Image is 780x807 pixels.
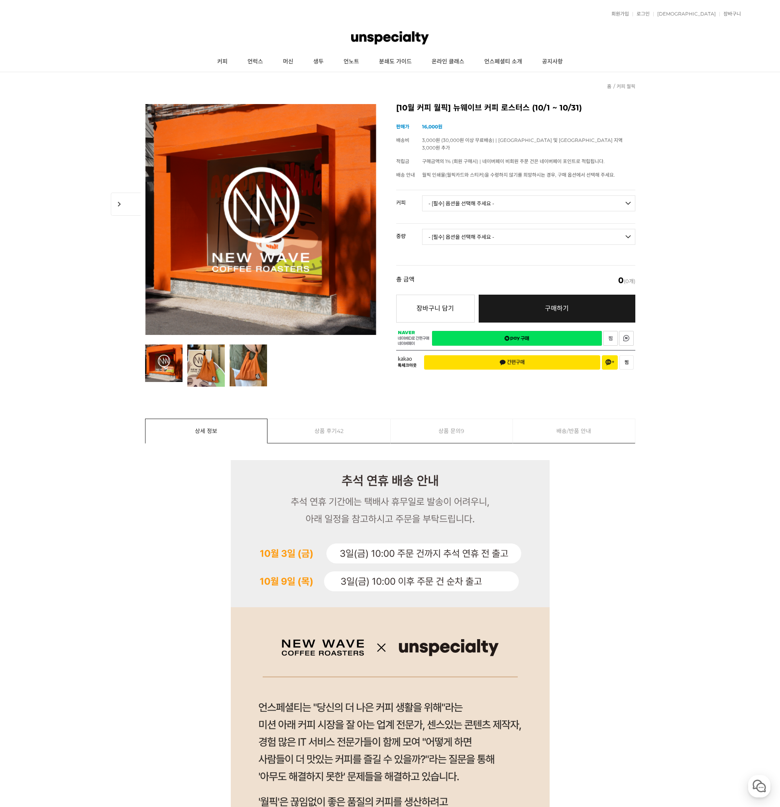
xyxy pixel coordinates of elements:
[369,52,422,72] a: 분쇄도 가이드
[719,12,741,16] a: 장바구니
[619,331,634,346] a: 새창
[422,158,605,164] span: 구매금액의 1% (회원 구매시) | 네이버페이 비회원 주문 건은 네이버페이 포인트로 적립됩니다.
[396,137,409,143] span: 배송비
[422,137,623,151] span: 3,000원 (30,000원 이상 무료배송) | [GEOGRAPHIC_DATA] 및 [GEOGRAPHIC_DATA] 지역 3,000원 추가
[545,305,569,312] span: 구매하기
[337,419,344,443] span: 42
[273,52,303,72] a: 머신
[396,224,422,242] th: 중량
[479,295,635,323] a: 구매하기
[351,26,428,50] img: 언스페셜티 몰
[422,172,615,178] span: 월픽 인쇄물(월픽카드와 스티커)을 수령하지 않기를 희망하시는 경우, 구매 옵션에서 선택해 주세요.
[422,52,474,72] a: 온라인 클래스
[618,276,624,285] em: 0
[145,104,376,335] img: [10월 커피 월픽] 뉴웨이브 커피 로스터스 (10/1 ~ 10/31)
[617,83,635,89] a: 커피 월픽
[633,12,650,16] a: 로그인
[145,419,267,443] a: 상세 정보
[618,276,635,284] span: (0개)
[619,355,634,370] button: 찜
[391,419,513,443] a: 상품 문의9
[396,158,409,164] span: 적립금
[422,124,442,130] strong: 16,000원
[396,124,409,130] span: 판매가
[396,172,415,178] span: 배송 안내
[653,12,716,16] a: [DEMOGRAPHIC_DATA]
[238,52,273,72] a: 언럭스
[334,52,369,72] a: 언노트
[207,52,238,72] a: 커피
[607,12,629,16] a: 회원가입
[532,52,573,72] a: 공지사항
[396,295,475,323] button: 장바구니 담기
[231,460,550,607] img: Frame202159.png
[461,419,464,443] span: 9
[513,419,635,443] a: 배송/반품 안내
[607,83,611,89] a: 홈
[303,52,334,72] a: 생두
[268,419,390,443] a: 상품 후기42
[474,52,532,72] a: 언스페셜티 소개
[603,331,618,346] a: 새창
[398,356,418,368] span: 카카오 톡체크아웃
[602,355,618,370] button: 채널 추가
[111,193,141,216] span: chevron_right
[424,355,600,370] button: 간편구매
[625,360,629,365] span: 찜
[396,104,635,112] h2: [10월 커피 월픽] 뉴웨이브 커피 로스터스 (10/1 ~ 10/31)
[499,359,525,366] span: 간편구매
[432,331,602,346] a: 새창
[396,190,422,209] th: 커피
[396,276,415,284] strong: 총 금액
[605,359,614,366] span: 채널 추가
